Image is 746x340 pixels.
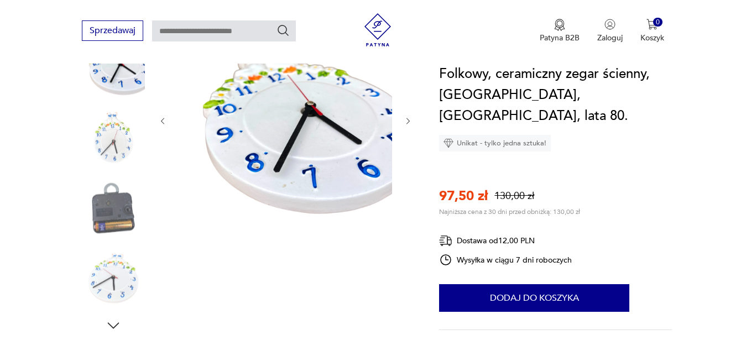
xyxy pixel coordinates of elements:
img: Ikona diamentu [444,138,453,148]
img: Ikona dostawy [439,234,452,248]
img: Zdjęcie produktu Folkowy, ceramiczny zegar ścienny, Kienzle, Niemcy, lata 80. [82,106,145,169]
img: Ikonka użytkownika [604,19,615,30]
a: Sprzedawaj [82,28,143,35]
div: Dostawa od 12,00 PLN [439,234,572,248]
button: Szukaj [277,24,290,37]
div: Wysyłka w ciągu 7 dni roboczych [439,253,572,266]
img: Zdjęcie produktu Folkowy, ceramiczny zegar ścienny, Kienzle, Niemcy, lata 80. [82,35,145,98]
div: 0 [653,18,662,27]
p: Zaloguj [597,33,623,43]
img: Zdjęcie produktu Folkowy, ceramiczny zegar ścienny, Kienzle, Niemcy, lata 80. [82,247,145,310]
p: 97,50 zł [439,187,488,205]
img: Patyna - sklep z meblami i dekoracjami vintage [361,13,394,46]
button: Dodaj do koszyka [439,284,629,312]
div: Unikat - tylko jedna sztuka! [439,135,551,151]
p: Najniższa cena z 30 dni przed obniżką: 130,00 zł [439,207,580,216]
p: 130,00 zł [494,189,534,203]
button: Patyna B2B [540,19,580,43]
a: Ikona medaluPatyna B2B [540,19,580,43]
button: 0Koszyk [640,19,664,43]
button: Sprzedawaj [82,20,143,41]
img: Ikona medalu [554,19,565,31]
img: Ikona koszyka [646,19,658,30]
img: Zdjęcie produktu Folkowy, ceramiczny zegar ścienny, Kienzle, Niemcy, lata 80. [82,176,145,239]
p: Koszyk [640,33,664,43]
p: Patyna B2B [540,33,580,43]
h1: Folkowy, ceramiczny zegar ścienny, [GEOGRAPHIC_DATA], [GEOGRAPHIC_DATA], lata 80. [439,64,672,127]
button: Zaloguj [597,19,623,43]
img: Zdjęcie produktu Folkowy, ceramiczny zegar ścienny, Kienzle, Niemcy, lata 80. [179,13,392,227]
